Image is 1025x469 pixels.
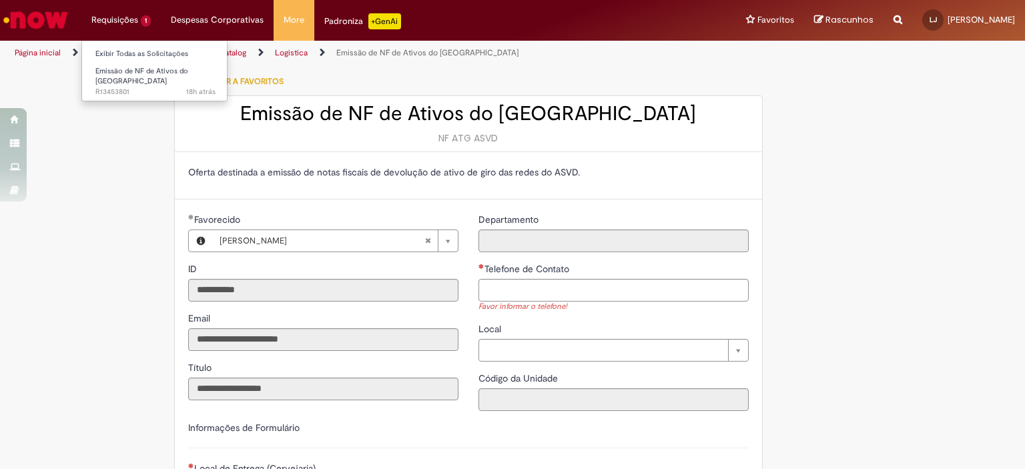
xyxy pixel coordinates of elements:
input: Título [188,378,458,400]
label: Somente leitura - Email [188,312,213,325]
span: Somente leitura - Título [188,362,214,374]
a: Aberto R13453801 : Emissão de NF de Ativos do ASVD [82,64,229,93]
span: Requisições [91,13,138,27]
span: 18h atrás [186,87,216,97]
span: Necessários [478,264,484,269]
span: Local [478,323,504,335]
p: +GenAi [368,13,401,29]
h2: Emissão de NF de Ativos do [GEOGRAPHIC_DATA] [188,103,749,125]
button: Favorecido, Visualizar este registro Luis Amarante Junior [189,230,213,252]
span: Necessários [188,463,194,468]
input: Departamento [478,229,749,252]
span: 1 [141,15,151,27]
span: Adicionar a Favoritos [188,76,284,87]
span: [PERSON_NAME] [220,230,424,252]
span: LJ [930,15,937,24]
p: Oferta destinada a emissão de notas fiscais de devolução de ativo de giro das redes do ASVD. [188,165,749,179]
a: Logistica [275,47,308,58]
label: Informações de Formulário [188,422,300,434]
span: Obrigatório Preenchido [188,214,194,219]
a: Limpar campo Local [478,339,749,362]
span: Somente leitura - ID [188,263,200,275]
span: Somente leitura - Email [188,312,213,324]
div: NF ATG ASVD [188,131,749,145]
label: Somente leitura - Código da Unidade [478,372,561,385]
label: Somente leitura - Título [188,361,214,374]
img: ServiceNow [1,7,70,33]
span: Emissão de NF de Ativos do [GEOGRAPHIC_DATA] [95,66,188,87]
label: Somente leitura - ID [188,262,200,276]
span: Telefone de Contato [484,263,572,275]
abbr: Limpar campo Favorecido [418,230,438,252]
span: Somente leitura - Departamento [478,213,541,225]
input: Email [188,328,458,351]
span: More [284,13,304,27]
input: ID [188,279,458,302]
a: Rascunhos [814,14,874,27]
span: R13453801 [95,87,216,97]
span: Favoritos [757,13,794,27]
span: [PERSON_NAME] [948,14,1015,25]
ul: Trilhas de página [10,41,673,65]
span: Necessários - Favorecido [194,213,243,225]
a: Exibir Todas as Solicitações [82,47,229,61]
label: Somente leitura - Departamento [478,213,541,226]
a: Página inicial [15,47,61,58]
div: Padroniza [324,13,401,29]
ul: Requisições [81,40,228,101]
button: Adicionar a Favoritos [174,67,291,95]
a: Emissão de NF de Ativos do [GEOGRAPHIC_DATA] [336,47,519,58]
input: Telefone de Contato [478,279,749,302]
time: 27/08/2025 17:04:26 [186,87,216,97]
span: Despesas Corporativas [171,13,264,27]
div: Favor informar o telefone! [478,302,749,313]
a: [PERSON_NAME]Limpar campo Favorecido [213,230,458,252]
span: Somente leitura - Código da Unidade [478,372,561,384]
span: Rascunhos [825,13,874,26]
input: Código da Unidade [478,388,749,411]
